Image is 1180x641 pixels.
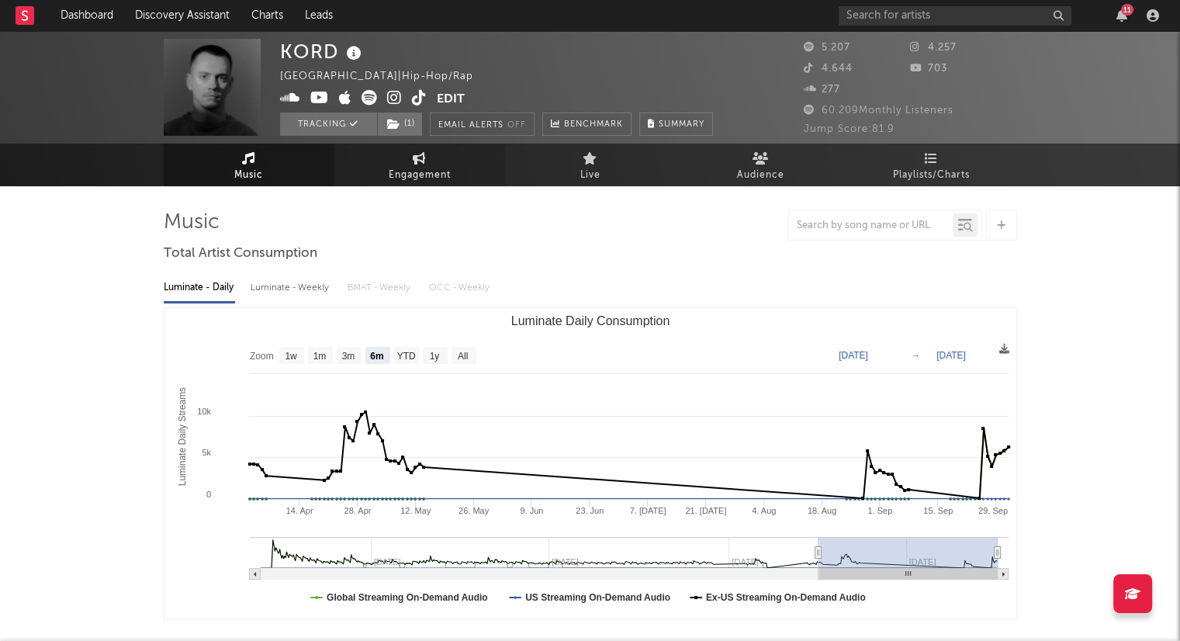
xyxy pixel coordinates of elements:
text: 1y [429,351,439,362]
text: 6m [370,351,383,362]
div: KORD [280,39,365,64]
text: 3m [341,351,355,362]
span: Playlists/Charts [893,166,970,185]
span: 277 [804,85,840,95]
svg: Luminate Daily Consumption [164,308,1016,618]
div: Luminate - Weekly [251,275,332,301]
text: Global Streaming On-Demand Audio [327,592,488,603]
input: Search for artists [839,6,1071,26]
text: 29. Sep [978,506,1007,515]
span: Benchmark [564,116,623,134]
text: 12. May [400,506,431,515]
text: 21. [DATE] [685,506,726,515]
a: Audience [676,144,846,186]
text: 18. Aug [807,506,836,515]
text: YTD [396,351,415,362]
button: Summary [639,113,713,136]
span: Jump Score: 81.9 [804,124,895,134]
span: Total Artist Consumption [164,244,317,263]
a: Benchmark [542,113,632,136]
text: 0 [206,490,210,499]
span: Engagement [389,166,451,185]
text: Luminate Daily Streams [176,387,187,486]
span: 703 [910,64,947,74]
text: Zoom [250,351,274,362]
a: Music [164,144,334,186]
em: Off [507,121,526,130]
text: → [911,350,920,361]
text: [DATE] [936,350,966,361]
span: Live [580,166,600,185]
text: 14. Apr [285,506,313,515]
text: 15. Sep [923,506,953,515]
a: Playlists/Charts [846,144,1017,186]
text: 1. Sep [867,506,892,515]
span: 60.209 Monthly Listeners [804,106,953,116]
span: Music [234,166,263,185]
text: 28. Apr [344,506,371,515]
text: 4. Aug [752,506,776,515]
text: 26. May [459,506,490,515]
text: 23. Jun [576,506,604,515]
text: 1w [285,351,297,362]
button: Email AlertsOff [430,113,535,136]
text: 9. Jun [520,506,543,515]
text: [DATE] [839,350,868,361]
button: 11 [1116,9,1127,22]
text: 7. [DATE] [629,506,666,515]
text: 10k [197,407,211,416]
a: Engagement [334,144,505,186]
button: (1) [378,113,422,136]
text: All [457,351,467,362]
span: 5.207 [804,43,850,53]
span: 4.257 [910,43,957,53]
div: [GEOGRAPHIC_DATA] | Hip-Hop/Rap [280,68,491,86]
div: Luminate - Daily [164,275,235,301]
span: Audience [737,166,784,185]
text: Ex-US Streaming On-Demand Audio [705,592,865,603]
span: 4.644 [804,64,853,74]
text: 5k [202,448,211,457]
a: Live [505,144,676,186]
span: ( 1 ) [377,113,423,136]
button: Tracking [280,113,377,136]
text: US Streaming On-Demand Audio [525,592,670,603]
input: Search by song name or URL [789,220,953,232]
text: 1m [313,351,326,362]
button: Edit [437,90,465,109]
div: 11 [1121,4,1133,16]
text: Luminate Daily Consumption [510,314,670,327]
span: Summary [659,120,704,129]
